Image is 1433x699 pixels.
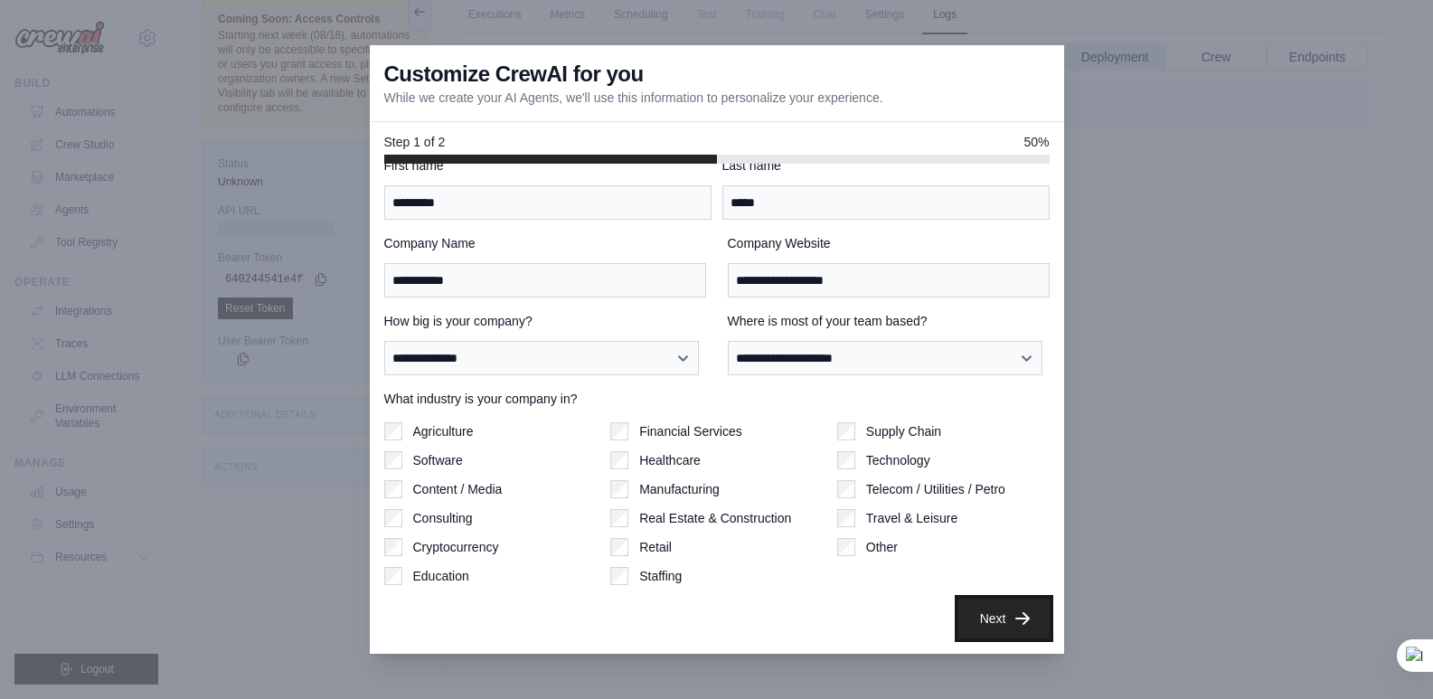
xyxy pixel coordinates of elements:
label: How big is your company? [384,312,706,330]
span: Step 1 of 2 [384,133,446,151]
label: Telecom / Utilities / Petro [866,480,1005,498]
label: Staffing [639,567,682,585]
label: First name [384,156,712,175]
label: Agriculture [413,422,474,440]
label: Supply Chain [866,422,941,440]
label: Cryptocurrency [413,538,499,556]
label: What industry is your company in? [384,390,1050,408]
iframe: Chat Widget [1343,612,1433,699]
label: Real Estate & Construction [639,509,791,527]
label: Financial Services [639,422,742,440]
span: 50% [1023,133,1049,151]
label: Software [413,451,463,469]
label: Last name [722,156,1050,175]
label: Healthcare [639,451,701,469]
button: Next [958,599,1050,638]
label: Consulting [413,509,473,527]
label: Technology [866,451,930,469]
label: Travel & Leisure [866,509,957,527]
label: Company Name [384,234,706,252]
label: Manufacturing [639,480,720,498]
label: Company Website [728,234,1050,252]
p: While we create your AI Agents, we'll use this information to personalize your experience. [384,89,883,107]
h3: Customize CrewAI for you [384,60,644,89]
label: Education [413,567,469,585]
label: Where is most of your team based? [728,312,1050,330]
label: Retail [639,538,672,556]
label: Content / Media [413,480,503,498]
label: Other [866,538,898,556]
